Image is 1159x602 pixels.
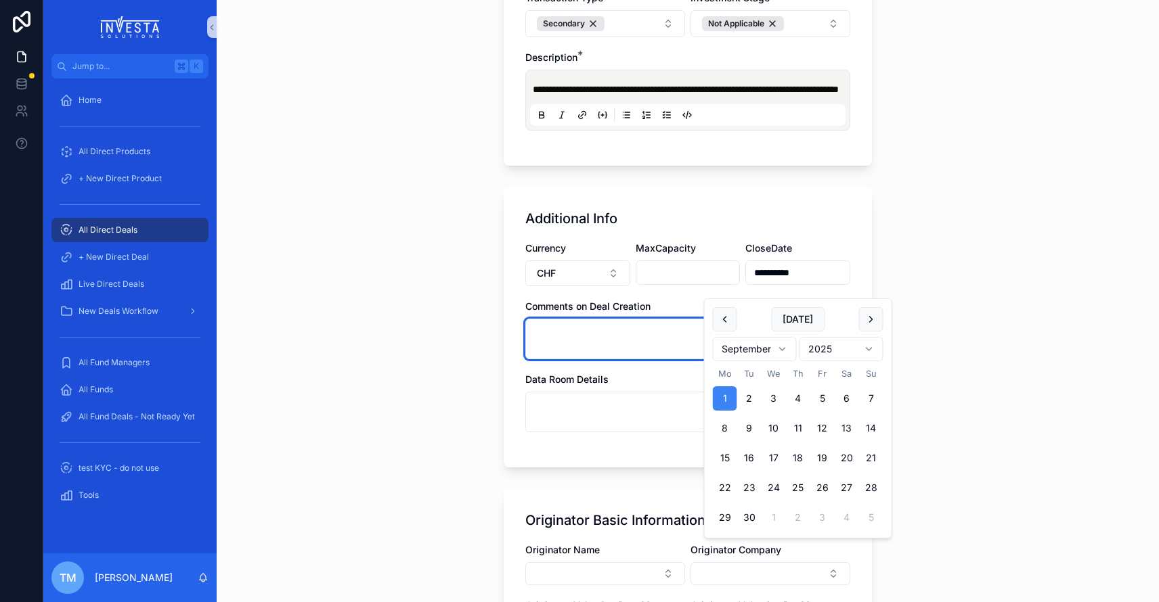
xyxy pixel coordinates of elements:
[51,272,209,296] a: Live Direct Deals
[525,300,651,312] span: Comments on Deal Creation
[51,166,209,191] a: + New Direct Product
[835,505,859,530] button: Saturday, 4 October 2025
[525,242,566,254] span: Currency
[51,483,209,507] a: Tools
[737,476,762,500] button: Tuesday, 23 September 2025
[737,416,762,440] button: Tuesday, 9 September 2025
[51,54,209,78] button: Jump to...K
[713,505,737,530] button: Monday, 29 September 2025
[543,18,585,29] span: Secondary
[786,416,810,440] button: Thursday, 11 September 2025
[859,476,883,500] button: Sunday, 28 September 2025
[51,245,209,269] a: + New Direct Deal
[51,350,209,375] a: All Fund Managers
[737,386,762,411] button: Tuesday, 2 September 2025
[859,446,883,470] button: Sunday, 21 September 2025
[525,544,600,555] span: Originator Name
[51,456,209,480] a: test KYC - do not use
[786,476,810,500] button: Thursday, 25 September 2025
[537,267,556,280] span: CHF
[859,416,883,440] button: Sunday, 14 September 2025
[79,279,144,290] span: Live Direct Deals
[79,490,99,501] span: Tools
[702,16,784,31] button: Unselect 2
[737,367,762,381] th: Tuesday
[79,411,195,422] span: All Fund Deals - Not Ready Yet
[51,299,209,323] a: New Deals Workflow
[762,505,786,530] button: Wednesday, 1 October 2025
[713,367,737,381] th: Monday
[762,446,786,470] button: Wednesday, 17 September 2025
[43,78,217,525] div: scrollable content
[51,377,209,402] a: All Funds
[810,505,835,530] button: Friday, 3 October 2025
[708,18,764,29] span: Not Applicable
[691,562,850,585] button: Select Button
[810,367,835,381] th: Friday
[762,367,786,381] th: Wednesday
[859,505,883,530] button: Sunday, 5 October 2025
[786,505,810,530] button: Thursday, 2 October 2025
[745,242,792,254] span: CloseDate
[786,446,810,470] button: Thursday, 18 September 2025
[79,463,159,473] span: test KYC - do not use
[810,416,835,440] button: Friday, 12 September 2025
[79,173,162,184] span: + New Direct Product
[79,357,150,368] span: All Fund Managers
[51,218,209,242] a: All Direct Deals
[713,416,737,440] button: Monday, 8 September 2025
[737,505,762,530] button: Tuesday, 30 September 2025
[79,252,149,262] span: + New Direct Deal
[636,242,696,254] span: MaxCapacity
[537,16,605,31] button: Unselect 4
[835,386,859,411] button: Saturday, 6 September 2025
[737,446,762,470] button: Tuesday, 16 September 2025
[79,225,137,235] span: All Direct Deals
[713,446,737,470] button: Monday, 15 September 2025
[79,146,150,157] span: All Direct Products
[60,570,76,586] span: TM
[835,476,859,500] button: Saturday, 27 September 2025
[859,386,883,411] button: Sunday, 7 September 2025
[191,61,202,72] span: K
[51,139,209,164] a: All Direct Products
[525,562,685,585] button: Select Button
[810,476,835,500] button: Friday, 26 September 2025
[859,367,883,381] th: Sunday
[810,446,835,470] button: Friday, 19 September 2025
[79,95,102,106] span: Home
[713,367,883,530] table: September 2025
[762,416,786,440] button: Wednesday, 10 September 2025
[79,384,113,395] span: All Funds
[79,306,158,317] span: New Deals Workflow
[691,544,781,555] span: Originator Company
[691,10,850,37] button: Select Button
[810,386,835,411] button: Friday, 5 September 2025
[786,367,810,381] th: Thursday
[101,16,160,38] img: App logo
[525,209,617,228] h1: Additional Info
[835,367,859,381] th: Saturday
[51,88,209,112] a: Home
[835,416,859,440] button: Saturday, 13 September 2025
[771,307,825,331] button: [DATE]
[762,386,786,411] button: Wednesday, 3 September 2025
[72,61,169,72] span: Jump to...
[525,51,577,63] span: Description
[713,476,737,500] button: Monday, 22 September 2025
[51,404,209,429] a: All Fund Deals - Not Ready Yet
[713,386,737,411] button: Monday, 1 September 2025, selected
[786,386,810,411] button: Thursday, 4 September 2025
[835,446,859,470] button: Saturday, 20 September 2025
[762,476,786,500] button: Wednesday, 24 September 2025
[525,260,630,286] button: Select Button
[525,10,685,37] button: Select Button
[525,373,609,385] span: Data Room Details
[95,571,173,584] p: [PERSON_NAME]
[525,511,705,530] h1: Originator Basic Information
